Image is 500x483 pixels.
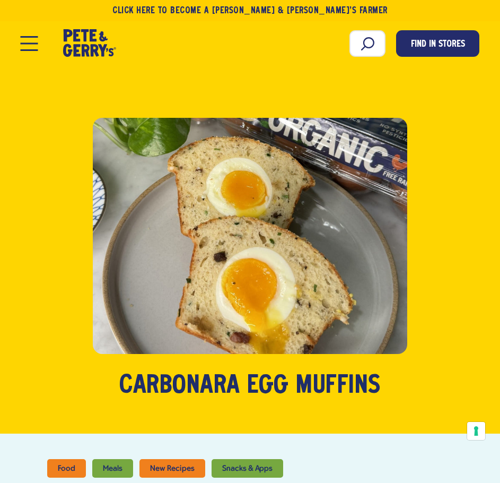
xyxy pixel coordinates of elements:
[92,459,133,478] li: Meals
[396,30,479,57] a: Find in Stores
[212,459,283,478] li: Snacks & Apps
[21,36,38,51] button: Open Mobile Menu Modal Dialog
[467,422,485,440] button: Your consent preferences for tracking technologies
[47,459,86,478] li: Food
[296,370,381,403] span: Muffins
[247,370,289,403] span: Egg
[119,370,240,403] span: Carbonara
[349,30,385,57] input: Search
[411,38,465,52] span: Find in Stores
[139,459,205,478] li: New Recipes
